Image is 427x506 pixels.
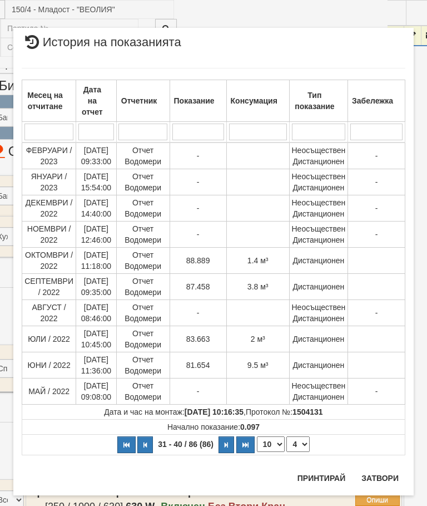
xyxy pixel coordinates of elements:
[289,195,347,222] td: Неосъществен Дистанционен
[197,308,200,317] span: -
[197,151,200,160] span: -
[76,80,116,122] th: Дата на отчет: No sort applied, activate to apply an ascending sort
[22,274,76,300] td: СЕПТЕМВРИ / 2022
[257,436,285,452] select: Брой редове на страница
[22,352,76,379] td: ЮНИ / 2022
[375,230,378,239] span: -
[186,282,210,291] span: 87.458
[286,436,310,452] select: Страница номер
[27,91,63,111] b: Месец на отчитане
[76,274,116,300] td: [DATE] 09:35:00
[116,274,170,300] td: Отчет Водомери
[116,248,170,274] td: Отчет Водомери
[226,80,289,122] th: Консумация: No sort applied, activate to apply an ascending sort
[347,80,405,122] th: Забележка: No sort applied, activate to apply an ascending sort
[22,222,76,248] td: НОЕМВРИ / 2022
[22,36,181,57] span: История на показанията
[22,300,76,326] td: АВГУСТ / 2022
[116,143,170,169] td: Отчет Водомери
[375,151,378,160] span: -
[375,308,378,317] span: -
[289,300,347,326] td: Неосъществен Дистанционен
[116,195,170,222] td: Отчет Водомери
[22,169,76,195] td: ЯНУАРИ / 2023
[291,469,352,487] button: Принтирай
[289,352,347,379] td: Дистанционен
[82,85,103,116] b: Дата на отчет
[116,379,170,405] td: Отчет Водомери
[240,423,260,431] strong: 0.097
[289,143,347,169] td: Неосъществен Дистанционен
[219,436,234,453] button: Следваща страница
[104,407,244,416] span: Дата и час на монтаж:
[167,423,260,431] span: Начално показание:
[22,248,76,274] td: ОКТОМВРИ / 2022
[76,143,116,169] td: [DATE] 09:33:00
[185,407,244,416] strong: [DATE] 10:16:35
[22,143,76,169] td: ФЕВРУАРИ / 2023
[289,169,347,195] td: Неосъществен Дистанционен
[186,256,210,265] span: 88.889
[116,222,170,248] td: Отчет Водомери
[137,436,153,453] button: Предишна страница
[174,96,215,105] b: Показание
[246,407,323,416] span: Протокол №:
[76,248,116,274] td: [DATE] 11:18:00
[197,204,200,213] span: -
[289,326,347,352] td: Дистанционен
[76,222,116,248] td: [DATE] 12:46:00
[76,352,116,379] td: [DATE] 11:36:00
[186,361,210,370] span: 81.654
[121,96,157,105] b: Отчетник
[117,436,136,453] button: Първа страница
[22,80,76,122] th: Месец на отчитане: No sort applied, activate to apply an ascending sort
[352,96,393,105] b: Забележка
[375,387,378,396] span: -
[375,204,378,213] span: -
[170,80,226,122] th: Показание: No sort applied, activate to apply an ascending sort
[76,195,116,222] td: [DATE] 14:40:00
[116,169,170,195] td: Отчет Водомери
[247,282,269,291] span: 3.8 м³
[22,195,76,222] td: ДЕКЕМВРИ / 2022
[116,300,170,326] td: Отчет Водомери
[247,361,269,370] span: 9.5 м³
[76,169,116,195] td: [DATE] 15:54:00
[197,387,200,396] span: -
[22,405,405,420] td: ,
[236,436,255,453] button: Последна страница
[251,335,265,343] span: 2 м³
[155,440,216,449] span: 31 - 40 / 86 (86)
[186,335,210,343] span: 83.663
[76,379,116,405] td: [DATE] 09:08:00
[76,300,116,326] td: [DATE] 08:46:00
[116,80,170,122] th: Отчетник: No sort applied, activate to apply an ascending sort
[292,407,323,416] strong: 1504131
[295,91,334,111] b: Тип показание
[289,222,347,248] td: Неосъществен Дистанционен
[355,469,405,487] button: Затвори
[289,274,347,300] td: Дистанционен
[247,256,269,265] span: 1.4 м³
[22,326,76,352] td: ЮЛИ / 2022
[375,178,378,186] span: -
[197,178,200,186] span: -
[76,326,116,352] td: [DATE] 10:45:00
[289,248,347,274] td: Дистанционен
[116,326,170,352] td: Отчет Водомери
[116,352,170,379] td: Отчет Водомери
[289,80,347,122] th: Тип показание: No sort applied, activate to apply an ascending sort
[289,379,347,405] td: Неосъществен Дистанционен
[197,230,200,239] span: -
[22,379,76,405] td: МАЙ / 2022
[231,96,277,105] b: Консумация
